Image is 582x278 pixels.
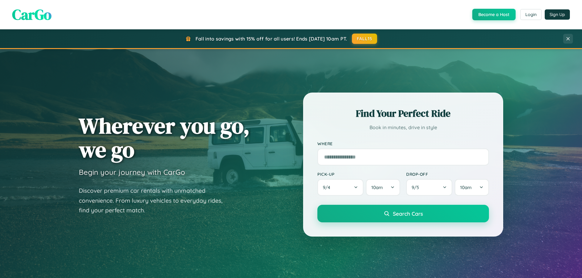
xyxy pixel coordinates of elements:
[472,9,516,20] button: Become a Host
[317,141,489,146] label: Where
[366,179,400,196] button: 10am
[393,210,423,217] span: Search Cars
[317,172,400,177] label: Pick-up
[406,172,489,177] label: Drop-off
[520,9,542,20] button: Login
[460,185,472,190] span: 10am
[79,186,230,215] p: Discover premium car rentals with unmatched convenience. From luxury vehicles to everyday rides, ...
[455,179,489,196] button: 10am
[323,185,333,190] span: 9 / 4
[79,168,185,177] h3: Begin your journey with CarGo
[412,185,422,190] span: 9 / 5
[352,34,377,44] button: FALL15
[196,36,347,42] span: Fall into savings with 15% off for all users! Ends [DATE] 10am PT.
[79,114,250,162] h1: Wherever you go, we go
[317,107,489,120] h2: Find Your Perfect Ride
[406,179,452,196] button: 9/5
[317,179,363,196] button: 9/4
[12,5,52,25] span: CarGo
[545,9,570,20] button: Sign Up
[317,123,489,132] p: Book in minutes, drive in style
[371,185,383,190] span: 10am
[317,205,489,222] button: Search Cars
